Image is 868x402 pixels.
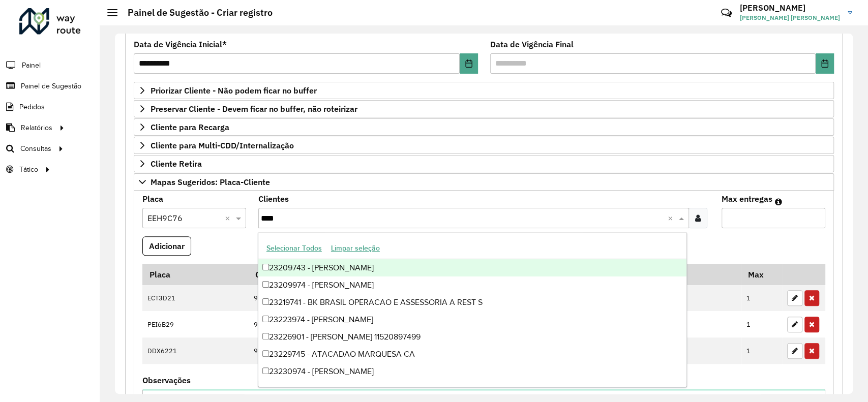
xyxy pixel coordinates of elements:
[151,105,357,113] span: Preservar Cliente - Devem ficar no buffer, não roteirizar
[248,285,516,312] td: 91620364
[740,13,840,22] span: [PERSON_NAME] [PERSON_NAME]
[134,173,834,191] a: Mapas Sugeridos: Placa-Cliente
[225,212,233,224] span: Clear all
[134,155,834,172] a: Cliente Retira
[722,193,772,205] label: Max entregas
[134,82,834,99] a: Priorizar Cliente - Não podem ficar no buffer
[142,236,191,256] button: Adicionar
[20,143,51,154] span: Consultas
[134,118,834,136] a: Cliente para Recarga
[142,337,248,364] td: DDX6221
[816,53,834,74] button: Choose Date
[258,232,687,387] ng-dropdown-panel: Options list
[740,3,840,13] h3: [PERSON_NAME]
[19,164,38,175] span: Tático
[142,264,248,285] th: Placa
[258,346,686,363] div: 23229745 - ATACADAO MARQUESA CA
[258,328,686,346] div: 23226901 - [PERSON_NAME] 11520897499
[151,178,270,186] span: Mapas Sugeridos: Placa-Cliente
[775,198,782,206] em: Máximo de clientes que serão colocados na mesma rota com os clientes informados
[151,86,317,95] span: Priorizar Cliente - Não podem ficar no buffer
[248,311,516,337] td: 91697452
[142,311,248,337] td: PEI6B29
[258,380,686,397] div: 23231974 - DOCTOR DRINK
[142,193,163,205] label: Placa
[117,7,273,18] h2: Painel de Sugestão - Criar registro
[151,160,202,168] span: Cliente Retira
[142,285,248,312] td: ECT3D21
[142,374,191,386] label: Observações
[22,60,41,71] span: Painel
[21,122,52,133] span: Relatórios
[134,38,227,50] label: Data de Vigência Inicial
[262,240,326,256] button: Selecionar Todos
[490,38,574,50] label: Data de Vigência Final
[134,100,834,117] a: Preservar Cliente - Devem ficar no buffer, não roteirizar
[258,193,289,205] label: Clientes
[741,311,782,337] td: 1
[134,137,834,154] a: Cliente para Multi-CDD/Internalização
[151,141,294,149] span: Cliente para Multi-CDD/Internalização
[668,212,676,224] span: Clear all
[258,311,686,328] div: 23223974 - [PERSON_NAME]
[258,276,686,294] div: 23209974 - [PERSON_NAME]
[741,264,782,285] th: Max
[248,337,516,364] td: 91697452
[151,123,229,131] span: Cliente para Recarga
[248,264,516,285] th: Código Cliente
[326,240,384,256] button: Limpar seleção
[19,102,45,112] span: Pedidos
[741,285,782,312] td: 1
[258,363,686,380] div: 23230974 - [PERSON_NAME]
[715,2,737,24] a: Contato Rápido
[258,294,686,311] div: 23219741 - BK BRASIL OPERACAO E ASSESSORIA A REST S
[460,53,478,74] button: Choose Date
[21,81,81,91] span: Painel de Sugestão
[741,337,782,364] td: 1
[258,259,686,276] div: 23209743 - [PERSON_NAME]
